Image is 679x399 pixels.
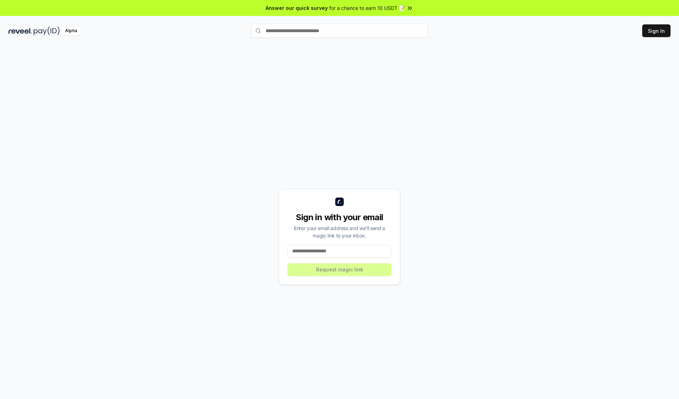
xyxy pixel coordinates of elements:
img: logo_small [335,198,344,206]
span: for a chance to earn 10 USDT 📝 [329,4,405,12]
img: pay_id [34,27,60,35]
span: Answer our quick survey [266,4,328,12]
div: Enter your email address and we’ll send a magic link to your inbox. [288,224,391,239]
img: reveel_dark [8,27,32,35]
div: Sign in with your email [288,212,391,223]
button: Sign In [642,24,671,37]
div: Alpha [61,27,81,35]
